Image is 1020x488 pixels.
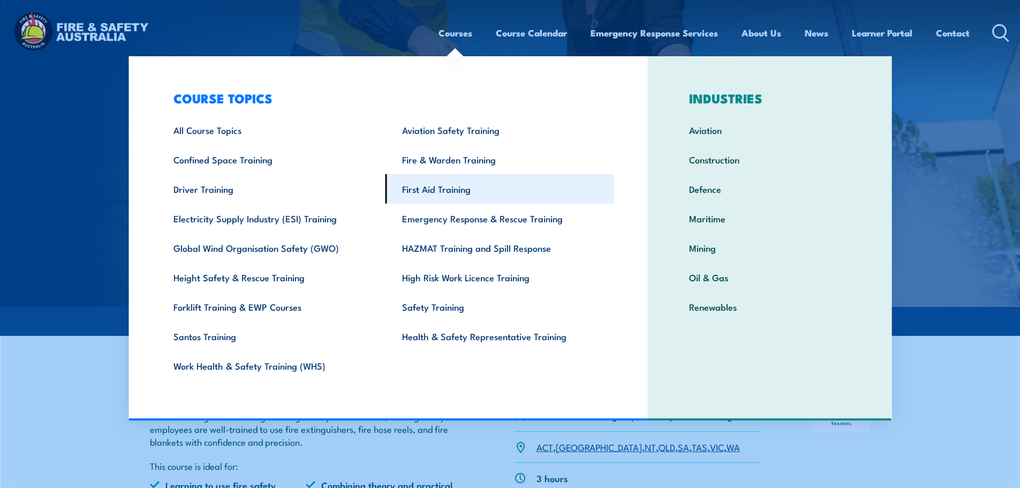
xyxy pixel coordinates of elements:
[727,440,740,453] a: WA
[537,472,568,484] p: 3 hours
[157,145,386,174] a: Confined Space Training
[439,19,472,47] a: Courses
[852,19,912,47] a: Learner Portal
[157,174,386,204] a: Driver Training
[710,440,724,453] a: VIC
[673,91,867,106] h3: INDUSTRIES
[150,410,463,448] p: Our Fire Extinguisher training course goes beyond the basics, making sure your employees are well...
[157,91,614,106] h3: COURSE TOPICS
[673,233,867,262] a: Mining
[150,460,463,472] p: This course is ideal for:
[537,409,737,422] p: Individuals, Small groups or Corporate bookings
[157,233,386,262] a: Global Wind Organisation Safety (GWO)
[673,262,867,292] a: Oil & Gas
[157,204,386,233] a: Electricity Supply Industry (ESI) Training
[386,204,614,233] a: Emergency Response & Rescue Training
[537,440,553,453] a: ACT
[386,233,614,262] a: HAZMAT Training and Spill Response
[157,351,386,380] a: Work Health & Safety Training (WHS)
[936,19,970,47] a: Contact
[386,115,614,145] a: Aviation Safety Training
[157,115,386,145] a: All Course Topics
[386,145,614,174] a: Fire & Warden Training
[386,292,614,321] a: Safety Training
[386,321,614,351] a: Health & Safety Representative Training
[659,440,675,453] a: QLD
[386,262,614,292] a: High Risk Work Licence Training
[678,440,689,453] a: SA
[556,440,642,453] a: [GEOGRAPHIC_DATA]
[742,19,781,47] a: About Us
[537,441,740,453] p: , , , , , , ,
[645,440,656,453] a: NT
[496,19,567,47] a: Course Calendar
[386,174,614,204] a: First Aid Training
[157,292,386,321] a: Forklift Training & EWP Courses
[591,19,718,47] a: Emergency Response Services
[673,115,867,145] a: Aviation
[157,262,386,292] a: Height Safety & Rescue Training
[692,440,707,453] a: TAS
[157,321,386,351] a: Santos Training
[673,145,867,174] a: Construction
[805,19,828,47] a: News
[673,174,867,204] a: Defence
[673,204,867,233] a: Maritime
[673,292,867,321] a: Renewables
